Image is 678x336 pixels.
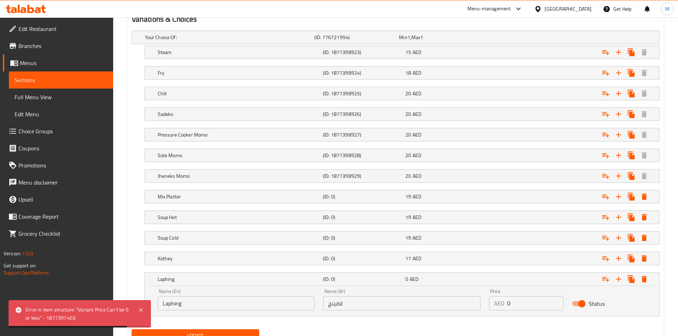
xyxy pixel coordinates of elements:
[599,66,612,79] button: Add choice group
[599,108,612,121] button: Add choice group
[638,66,651,79] button: Delete Fry
[507,296,563,310] input: Please enter price
[638,252,651,265] button: Delete Kothey
[625,252,638,265] button: Clone new choice
[145,252,659,265] div: Expand
[612,66,625,79] button: Add new choice
[412,171,421,181] span: AED
[599,46,612,59] button: Add choice group
[323,193,403,200] h5: (ID: 0)
[3,140,113,157] a: Coupons
[638,273,651,286] button: Delete Laphing
[3,123,113,140] a: Choice Groups
[19,144,107,153] span: Coupons
[145,231,659,244] div: Expand
[589,299,605,308] span: Status
[412,68,421,78] span: AED
[3,174,113,191] a: Menu disclaimer
[158,296,315,310] input: Enter name En
[19,195,107,204] span: Upsell
[158,69,320,76] h5: Fry
[22,249,33,258] span: 1.0.0
[9,106,113,123] a: Edit Menu
[625,211,638,224] button: Clone new choice
[145,190,659,203] div: Expand
[323,255,403,262] h5: (ID: 0)
[405,233,411,242] span: 19
[158,49,320,56] h5: Steam
[158,172,320,180] h5: Jheneko Momo
[638,149,651,162] button: Delete Sote Momo
[145,34,311,41] h5: Your Choice Of:
[323,172,403,180] h5: (ID: 1877398929)
[412,110,421,119] span: AED
[420,33,423,42] span: 1
[158,255,320,262] h5: Kothey
[612,128,625,141] button: Add new choice
[599,211,612,224] button: Add choice group
[599,273,612,286] button: Add choice group
[405,110,411,119] span: 20
[638,128,651,141] button: Delete Pressure Cooker Momo
[19,178,107,187] span: Menu disclaimer
[638,190,651,203] button: Delete Mix Platter
[4,268,49,277] a: Support.OpsPlatform
[638,46,651,59] button: Delete Steam
[612,46,625,59] button: Add new choice
[405,213,411,222] span: 19
[412,151,421,160] span: AED
[467,5,511,13] div: Menu-management
[612,252,625,265] button: Add new choice
[638,108,651,121] button: Delete Sadeko
[158,276,320,283] h5: Laphing
[599,149,612,162] button: Add choice group
[158,214,320,221] h5: Soup Hot
[599,231,612,244] button: Add choice group
[612,87,625,100] button: Add new choice
[323,214,403,221] h5: (ID: 0)
[405,171,411,181] span: 20
[412,254,421,263] span: AED
[411,33,420,42] span: Max
[323,69,403,76] h5: (ID: 1877398924)
[405,151,411,160] span: 20
[599,128,612,141] button: Add choice group
[612,170,625,182] button: Add new choice
[145,273,659,286] div: Expand
[132,31,659,44] div: Expand
[545,5,592,13] div: [GEOGRAPHIC_DATA]
[412,233,421,242] span: AED
[399,34,481,41] div: ,
[145,87,659,100] div: Expand
[612,211,625,224] button: Add new choice
[3,191,113,208] a: Upsell
[412,130,421,139] span: AED
[132,14,659,25] h2: Variations & Choices
[494,299,504,308] p: AED
[405,192,411,201] span: 19
[625,170,638,182] button: Clone new choice
[19,25,107,33] span: Edit Restaurant
[405,68,411,78] span: 18
[599,252,612,265] button: Add choice group
[612,108,625,121] button: Add new choice
[405,274,408,284] span: 0
[405,254,411,263] span: 17
[412,192,421,201] span: AED
[158,131,320,138] h5: Pressure Cooker Momo
[3,208,113,225] a: Coverage Report
[625,149,638,162] button: Clone new choice
[405,48,411,57] span: 15
[3,157,113,174] a: Promotions
[3,54,113,71] a: Menus
[323,276,403,283] h5: (ID: 0)
[625,273,638,286] button: Clone new choice
[145,128,659,141] div: Expand
[20,59,107,67] span: Menus
[158,152,320,159] h5: Sote Momo
[638,170,651,182] button: Delete Jheneko Momo
[612,149,625,162] button: Add new choice
[625,128,638,141] button: Clone new choice
[19,127,107,135] span: Choice Groups
[19,229,107,238] span: Grocery Checklist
